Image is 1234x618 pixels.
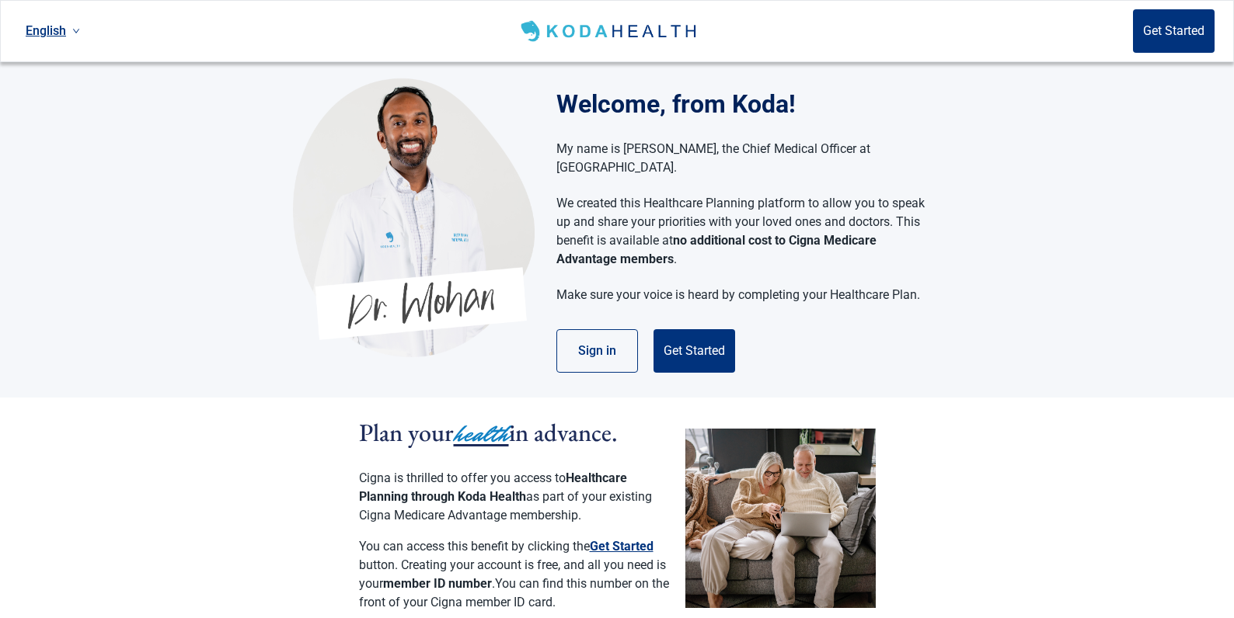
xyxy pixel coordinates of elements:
span: Plan your [359,416,454,449]
p: Make sure your voice is heard by completing your Healthcare Plan. [556,286,925,304]
strong: no additional cost to Cigna Medicare Advantage members [556,233,877,266]
span: Cigna is thrilled to offer you access to [359,470,566,485]
img: Koda Health [293,78,535,357]
button: Get Started [654,329,735,373]
span: down [72,27,80,35]
button: Get Started [590,537,654,556]
span: health [454,417,509,451]
img: Couple planning their healthcare together [685,429,876,608]
img: Koda Health [518,19,702,43]
button: Get Started [1133,9,1215,53]
a: Current language: English [19,18,86,43]
button: Sign in [556,329,638,373]
p: We created this Healthcare Planning platform to allow you to speak up and share your priorities w... [556,194,925,269]
h1: Welcome, from Koda! [556,85,941,123]
strong: member ID number [383,576,492,591]
p: My name is [PERSON_NAME], the Chief Medical Officer at [GEOGRAPHIC_DATA]. [556,140,925,177]
span: in advance. [509,416,618,449]
p: You can access this benefit by clicking the button. Creating your account is free, and all you ne... [359,537,670,612]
